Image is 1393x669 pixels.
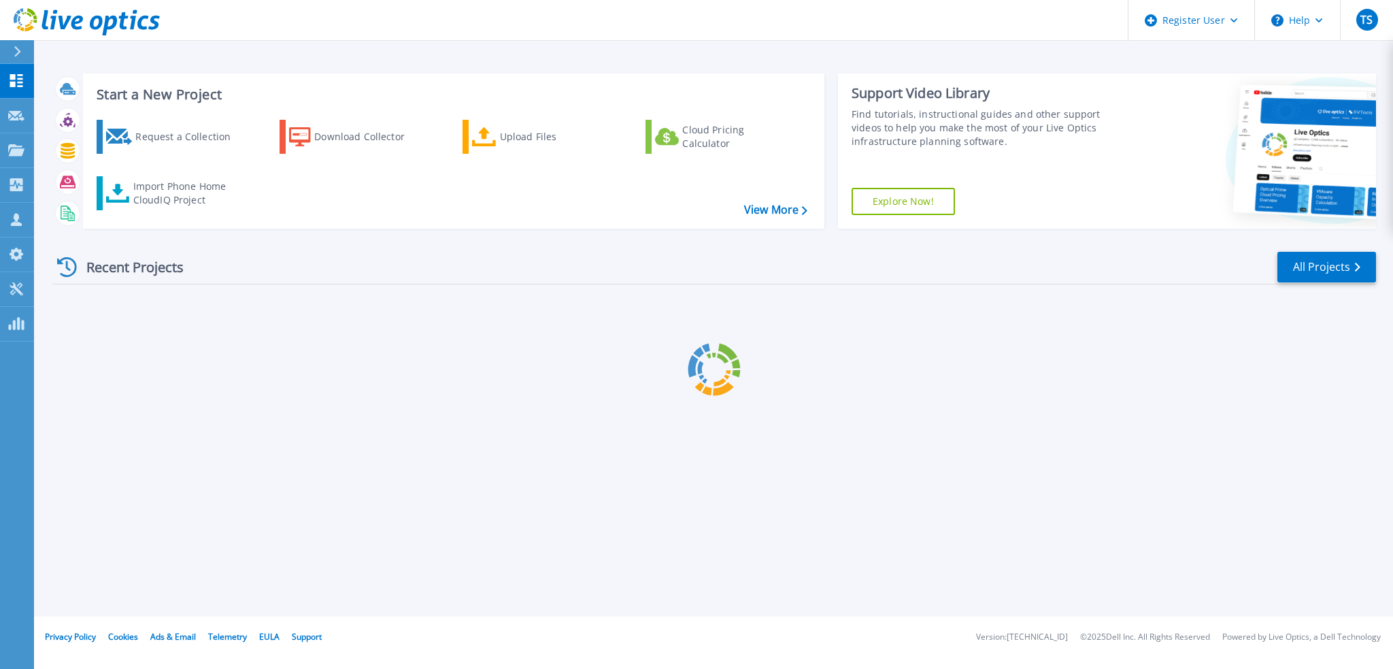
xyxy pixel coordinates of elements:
[852,108,1127,148] div: Find tutorials, instructional guides and other support videos to help you make the most of your L...
[463,120,614,154] a: Upload Files
[1277,252,1376,282] a: All Projects
[1080,633,1210,642] li: © 2025 Dell Inc. All Rights Reserved
[292,631,322,642] a: Support
[150,631,196,642] a: Ads & Email
[1222,633,1381,642] li: Powered by Live Optics, a Dell Technology
[208,631,247,642] a: Telemetry
[500,123,609,150] div: Upload Files
[52,250,202,284] div: Recent Projects
[645,120,797,154] a: Cloud Pricing Calculator
[97,87,807,102] h3: Start a New Project
[259,631,280,642] a: EULA
[97,120,248,154] a: Request a Collection
[45,631,96,642] a: Privacy Policy
[852,84,1127,102] div: Support Video Library
[135,123,244,150] div: Request a Collection
[1360,14,1373,25] span: TS
[280,120,431,154] a: Download Collector
[108,631,138,642] a: Cookies
[976,633,1068,642] li: Version: [TECHNICAL_ID]
[852,188,955,215] a: Explore Now!
[682,123,791,150] div: Cloud Pricing Calculator
[314,123,423,150] div: Download Collector
[744,203,807,216] a: View More
[133,180,239,207] div: Import Phone Home CloudIQ Project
